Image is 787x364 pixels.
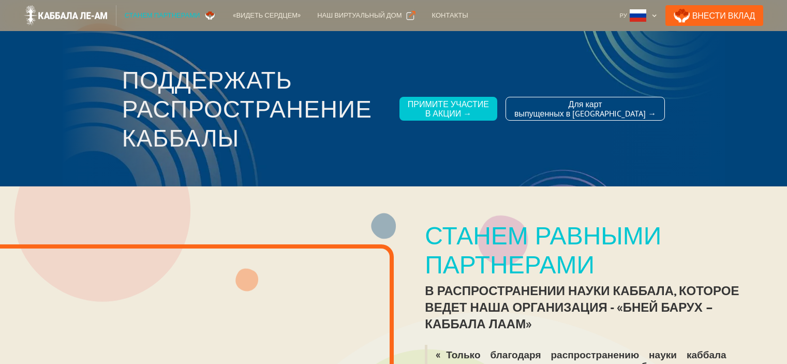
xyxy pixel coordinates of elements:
[432,10,468,21] div: Контакты
[408,99,489,118] div: Примите участие в акции →
[514,99,656,118] div: Для карт выпущенных в [GEOGRAPHIC_DATA] →
[399,97,497,121] a: Примите участиев акции →
[122,65,391,152] h3: Поддержать распространение каббалы
[225,5,309,26] a: «Видеть сердцем»
[425,221,755,279] div: Станем равными партнерами
[317,10,402,21] div: Наш виртуальный дом
[233,10,301,21] div: «Видеть сердцем»
[125,10,200,21] div: Станем партнерами
[620,10,627,21] div: Ру
[116,5,225,26] a: Станем партнерами
[616,5,661,26] div: Ру
[309,5,423,26] a: Наш виртуальный дом
[425,283,755,332] div: в распространении науки каббала, которое ведет наша организация - «Бней Барух – Каббала лаАм»
[424,5,477,26] a: Контакты
[506,97,665,121] a: Для картвыпущенных в [GEOGRAPHIC_DATA] →
[665,5,764,26] a: Внести Вклад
